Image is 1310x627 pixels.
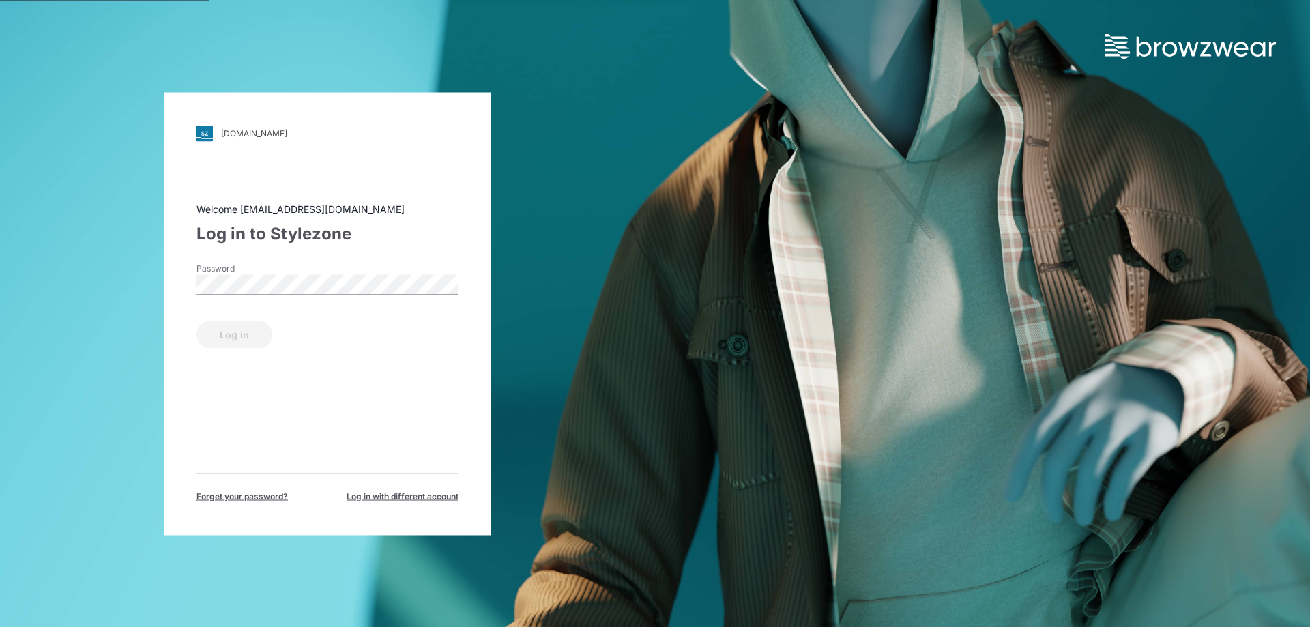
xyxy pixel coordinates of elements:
a: [DOMAIN_NAME] [196,125,458,141]
div: Welcome [EMAIL_ADDRESS][DOMAIN_NAME] [196,201,458,216]
div: Log in to Stylezone [196,221,458,246]
img: svg+xml;base64,PHN2ZyB3aWR0aD0iMjgiIGhlaWdodD0iMjgiIHZpZXdCb3g9IjAgMCAyOCAyOCIgZmlsbD0ibm9uZSIgeG... [196,125,213,141]
span: Forget your password? [196,490,288,502]
div: [DOMAIN_NAME] [221,128,287,138]
label: Password [196,262,292,274]
span: Log in with different account [347,490,458,502]
img: browzwear-logo.73288ffb.svg [1105,34,1276,59]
